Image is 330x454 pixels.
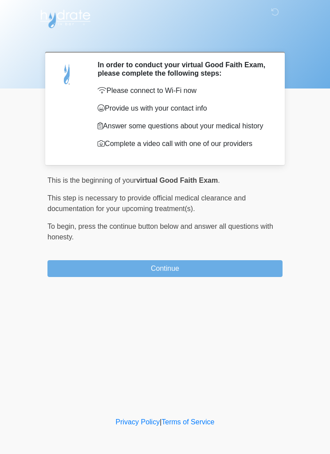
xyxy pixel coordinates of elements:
span: press the continue button below and answer all questions with honesty. [47,223,273,241]
span: This is the beginning of your [47,177,136,184]
strong: virtual Good Faith Exam [136,177,218,184]
a: Privacy Policy [116,418,160,426]
p: Please connect to Wi-Fi now [98,85,269,96]
p: Provide us with your contact info [98,103,269,114]
span: . [218,177,220,184]
h2: In order to conduct your virtual Good Faith Exam, please complete the following steps: [98,61,269,77]
p: Answer some questions about your medical history [98,121,269,131]
p: Complete a video call with one of our providers [98,139,269,149]
a: | [160,418,161,426]
img: Hydrate IV Bar - Chandler Logo [39,7,92,29]
a: Terms of Service [161,418,214,426]
button: Continue [47,260,283,277]
h1: ‎ ‎ [41,32,289,48]
img: Agent Avatar [54,61,81,87]
span: This step is necessary to provide official medical clearance and documentation for your upcoming ... [47,194,246,212]
span: To begin, [47,223,78,230]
